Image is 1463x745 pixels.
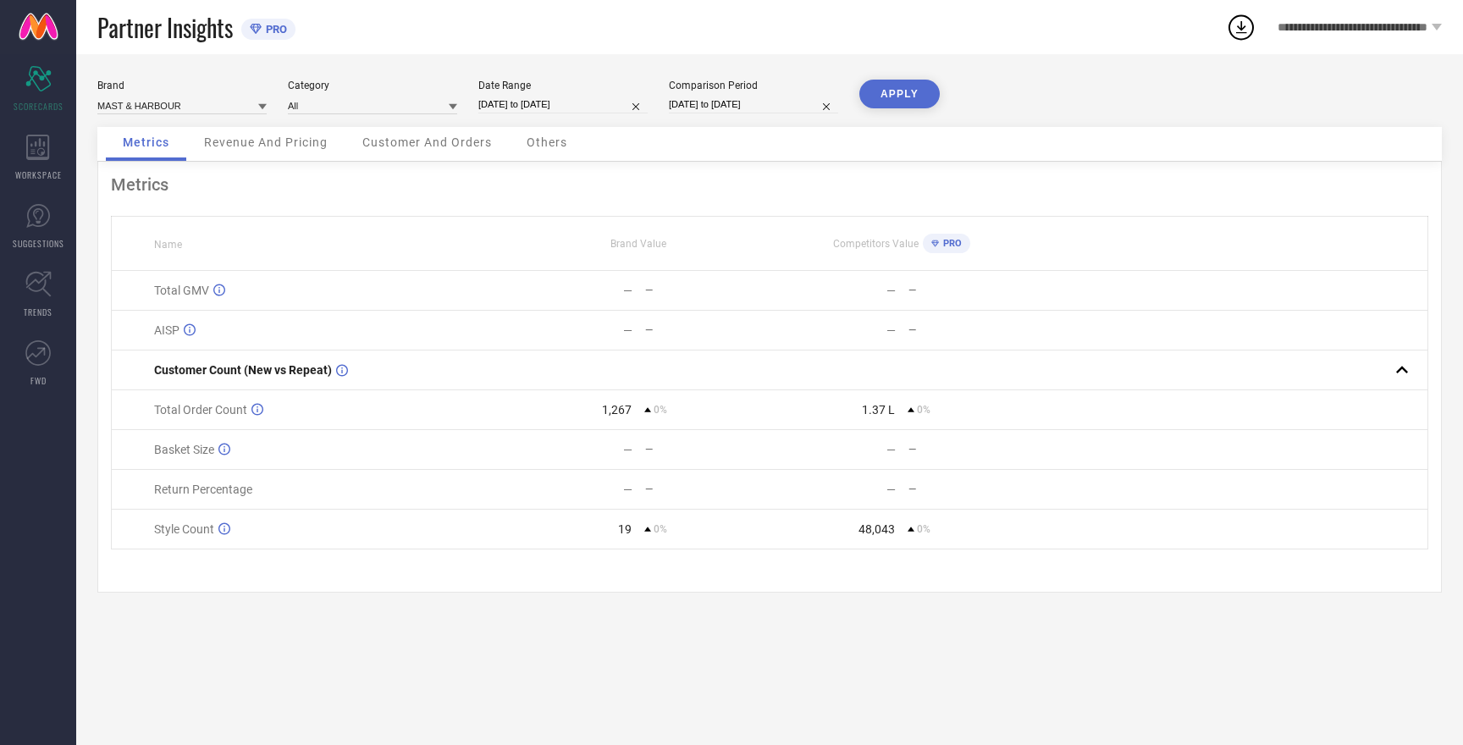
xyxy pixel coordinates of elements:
[478,80,648,91] div: Date Range
[917,404,930,416] span: 0%
[111,174,1428,195] div: Metrics
[610,238,666,250] span: Brand Value
[669,80,838,91] div: Comparison Period
[654,404,667,416] span: 0%
[154,239,182,251] span: Name
[618,522,632,536] div: 19
[917,523,930,535] span: 0%
[14,100,63,113] span: SCORECARDS
[97,80,267,91] div: Brand
[833,238,919,250] span: Competitors Value
[669,96,838,113] input: Select comparison period
[527,135,567,149] span: Others
[24,306,52,318] span: TRENDS
[97,10,233,45] span: Partner Insights
[1226,12,1256,42] div: Open download list
[623,284,632,297] div: —
[886,323,896,337] div: —
[154,443,214,456] span: Basket Size
[13,237,64,250] span: SUGGESTIONS
[645,284,769,296] div: —
[645,324,769,336] div: —
[154,363,332,377] span: Customer Count (New vs Repeat)
[858,522,895,536] div: 48,043
[939,238,962,249] span: PRO
[654,523,667,535] span: 0%
[623,443,632,456] div: —
[886,483,896,496] div: —
[362,135,492,149] span: Customer And Orders
[859,80,940,108] button: APPLY
[30,374,47,387] span: FWD
[862,403,895,417] div: 1.37 L
[154,483,252,496] span: Return Percentage
[602,403,632,417] div: 1,267
[262,23,287,36] span: PRO
[288,80,457,91] div: Category
[123,135,169,149] span: Metrics
[908,324,1032,336] div: —
[623,323,632,337] div: —
[478,96,648,113] input: Select date range
[154,323,179,337] span: AISP
[645,483,769,495] div: —
[623,483,632,496] div: —
[908,444,1032,455] div: —
[908,284,1032,296] div: —
[154,522,214,536] span: Style Count
[645,444,769,455] div: —
[886,284,896,297] div: —
[886,443,896,456] div: —
[154,284,209,297] span: Total GMV
[204,135,328,149] span: Revenue And Pricing
[908,483,1032,495] div: —
[154,403,247,417] span: Total Order Count
[15,168,62,181] span: WORKSPACE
